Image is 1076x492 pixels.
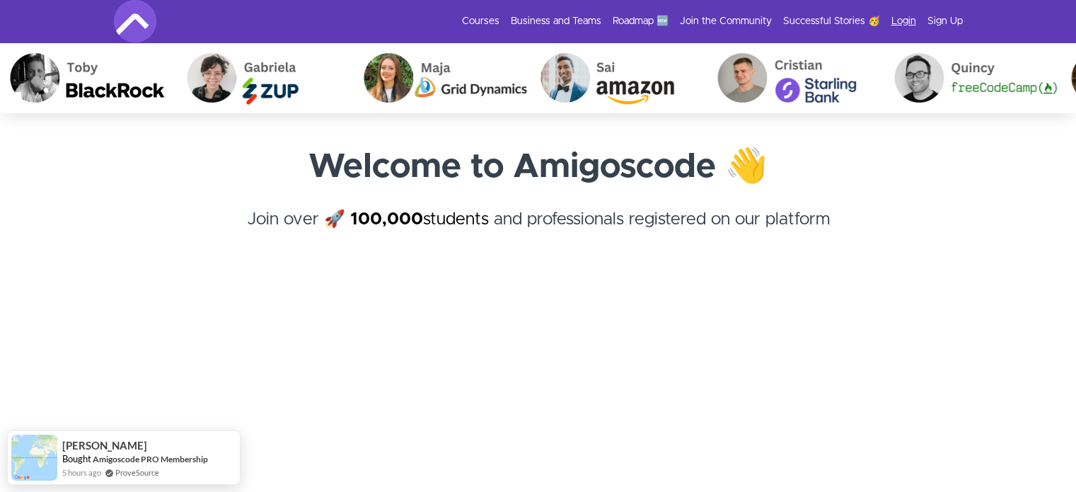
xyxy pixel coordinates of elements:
a: Successful Stories 🥳 [783,14,880,28]
img: provesource social proof notification image [11,435,57,481]
span: 5 hours ago [62,467,101,479]
a: Amigoscode PRO Membership [93,453,208,465]
h4: Join over 🚀 and professionals registered on our platform [114,207,963,258]
img: Sai [519,42,695,113]
a: 100,000students [350,211,489,228]
strong: 100,000 [350,211,423,228]
img: Cristian [695,42,872,113]
a: ProveSource [115,467,159,479]
img: Gabriela [165,42,342,113]
a: Sign Up [927,14,963,28]
span: Bought [62,453,91,464]
span: [PERSON_NAME] [62,440,147,452]
a: Business and Teams [511,14,601,28]
img: Quincy [872,42,1049,113]
a: Courses [462,14,499,28]
strong: Welcome to Amigoscode 👋 [308,150,768,184]
img: Maja [342,42,519,113]
a: Login [891,14,916,28]
a: Roadmap 🆕 [613,14,669,28]
a: Join the Community [680,14,772,28]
